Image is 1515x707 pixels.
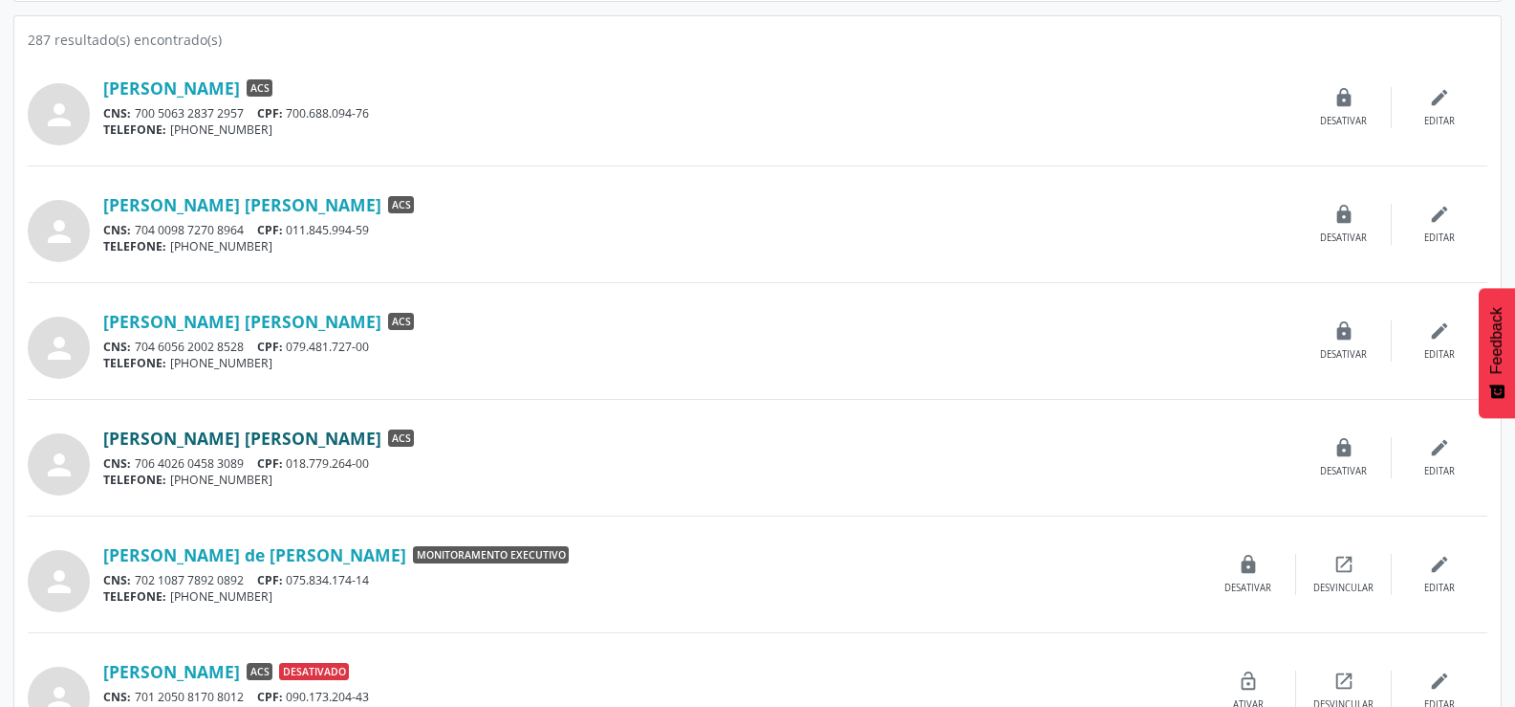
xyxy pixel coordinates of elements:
[1333,204,1354,225] i: lock
[103,689,1201,705] div: 701 2050 8170 8012 090.173.204-43
[413,546,569,563] span: Monitoramento Executivo
[1238,671,1259,692] i: lock_open
[103,105,131,122] span: CNS:
[1424,348,1455,362] div: Editar
[103,122,1296,138] div: [PHONE_NUMBER]
[1479,288,1515,418] button: Feedback - Mostrar pesquisa
[1429,204,1450,225] i: edit
[1320,115,1367,128] div: Desativar
[103,428,381,449] a: [PERSON_NAME] [PERSON_NAME]
[103,661,240,682] a: [PERSON_NAME]
[103,472,166,488] span: TELEFONE:
[1424,582,1455,595] div: Editar
[257,572,283,588] span: CPF:
[103,222,131,238] span: CNS:
[103,455,1296,472] div: 706 4026 0458 3089 018.779.264-00
[1320,465,1367,478] div: Desativar
[388,430,414,447] span: ACS
[1429,87,1450,108] i: edit
[103,194,381,215] a: [PERSON_NAME] [PERSON_NAME]
[388,196,414,213] span: ACS
[1424,115,1455,128] div: Editar
[279,663,349,680] span: Desativado
[42,331,76,365] i: person
[42,214,76,249] i: person
[103,455,131,472] span: CNS:
[103,544,406,565] a: [PERSON_NAME] de [PERSON_NAME]
[103,339,1296,355] div: 704 6056 2002 8528 079.481.727-00
[103,105,1296,122] div: 700 5063 2837 2957 700.688.094-76
[1224,582,1271,595] div: Desativar
[247,663,272,680] span: ACS
[103,572,131,588] span: CNS:
[1333,437,1354,458] i: lock
[103,355,166,371] span: TELEFONE:
[42,564,76,599] i: person
[1429,437,1450,458] i: edit
[247,79,272,97] span: ACS
[1238,554,1259,575] i: lock
[103,588,1201,605] div: [PHONE_NUMBER]
[1429,671,1450,692] i: edit
[1320,232,1367,245] div: Desativar
[103,588,166,605] span: TELEFONE:
[1424,232,1455,245] div: Editar
[257,689,283,705] span: CPF:
[103,311,381,332] a: [PERSON_NAME] [PERSON_NAME]
[28,30,1487,50] div: 287 resultado(s) encontrado(s)
[103,222,1296,238] div: 704 0098 7270 8964 011.845.994-59
[42,98,76,132] i: person
[1429,320,1450,342] i: edit
[257,455,283,472] span: CPF:
[1488,307,1505,374] span: Feedback
[1333,671,1354,692] i: open_in_new
[1429,554,1450,575] i: edit
[103,689,131,705] span: CNS:
[103,238,166,254] span: TELEFONE:
[257,105,283,122] span: CPF:
[1424,465,1455,478] div: Editar
[103,77,240,99] a: [PERSON_NAME]
[42,448,76,482] i: person
[1313,582,1374,595] div: Desvincular
[103,572,1201,588] div: 702 1087 7892 0892 075.834.174-14
[1320,348,1367,362] div: Desativar
[1333,87,1354,108] i: lock
[1333,554,1354,575] i: open_in_new
[103,355,1296,371] div: [PHONE_NUMBER]
[1333,320,1354,342] i: lock
[257,339,283,355] span: CPF:
[103,238,1296,254] div: [PHONE_NUMBER]
[257,222,283,238] span: CPF:
[103,472,1296,488] div: [PHONE_NUMBER]
[103,122,166,138] span: TELEFONE:
[103,339,131,355] span: CNS:
[388,313,414,330] span: ACS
